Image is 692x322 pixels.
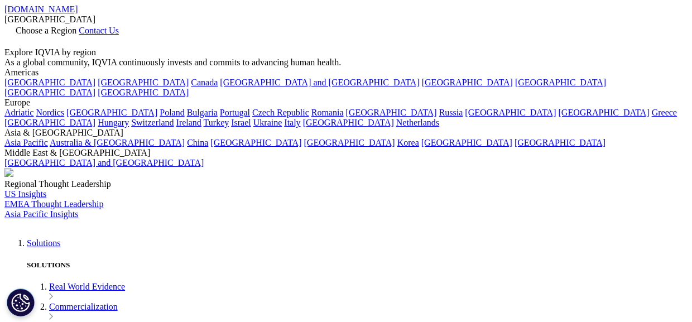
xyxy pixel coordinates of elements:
a: Netherlands [396,118,439,127]
a: Turkey [204,118,229,127]
a: [GEOGRAPHIC_DATA] [66,108,157,117]
a: [GEOGRAPHIC_DATA] [210,138,301,147]
a: US Insights [4,189,46,199]
a: Adriatic [4,108,33,117]
a: [GEOGRAPHIC_DATA] [4,78,95,87]
a: [GEOGRAPHIC_DATA] [515,138,605,147]
a: [GEOGRAPHIC_DATA] [98,88,189,97]
a: [GEOGRAPHIC_DATA] [422,78,513,87]
div: Asia & [GEOGRAPHIC_DATA] [4,128,688,138]
img: 2093_analyzing-data-using-big-screen-display-and-laptop.png [4,168,13,177]
a: Israel [231,118,251,127]
a: Contact Us [79,26,119,35]
a: [GEOGRAPHIC_DATA] [303,118,394,127]
a: [GEOGRAPHIC_DATA] [346,108,437,117]
a: [GEOGRAPHIC_DATA] [559,108,650,117]
a: China [187,138,208,147]
a: [GEOGRAPHIC_DATA] and [GEOGRAPHIC_DATA] [220,78,419,87]
a: [GEOGRAPHIC_DATA] [98,78,189,87]
button: Cookies Settings [7,289,35,316]
a: Greece [652,108,677,117]
a: [GEOGRAPHIC_DATA] and [GEOGRAPHIC_DATA] [4,158,204,167]
a: Nordics [36,108,64,117]
a: Asia Pacific [4,138,48,147]
a: Ireland [176,118,201,127]
a: Australia & [GEOGRAPHIC_DATA] [50,138,185,147]
a: Asia Pacific Insights [4,209,78,219]
a: Italy [284,118,300,127]
h5: SOLUTIONS [27,261,688,270]
a: Canada [191,78,218,87]
a: [GEOGRAPHIC_DATA] [465,108,556,117]
a: Bulgaria [187,108,218,117]
a: [GEOGRAPHIC_DATA] [515,78,606,87]
a: [DOMAIN_NAME] [4,4,78,14]
a: Russia [439,108,463,117]
div: Americas [4,68,688,78]
div: Middle East & [GEOGRAPHIC_DATA] [4,148,688,158]
a: Portugal [220,108,250,117]
a: Real World Evidence [49,282,125,291]
a: Czech Republic [252,108,309,117]
div: As a global community, IQVIA continuously invests and commits to advancing human health. [4,57,688,68]
div: Europe [4,98,688,108]
span: Choose a Region [16,26,76,35]
div: [GEOGRAPHIC_DATA] [4,15,688,25]
a: Solutions [27,238,60,248]
a: Romania [311,108,344,117]
a: Ukraine [253,118,282,127]
a: [GEOGRAPHIC_DATA] [421,138,512,147]
a: [GEOGRAPHIC_DATA] [4,118,95,127]
a: Commercialization [49,302,118,311]
div: Regional Thought Leadership [4,179,688,189]
a: Hungary [98,118,129,127]
a: [GEOGRAPHIC_DATA] [4,88,95,97]
a: [GEOGRAPHIC_DATA] [304,138,395,147]
a: Poland [160,108,184,117]
div: Explore IQVIA by region [4,47,688,57]
a: EMEA Thought Leadership [4,199,103,209]
a: Korea [397,138,419,147]
a: Switzerland [131,118,174,127]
